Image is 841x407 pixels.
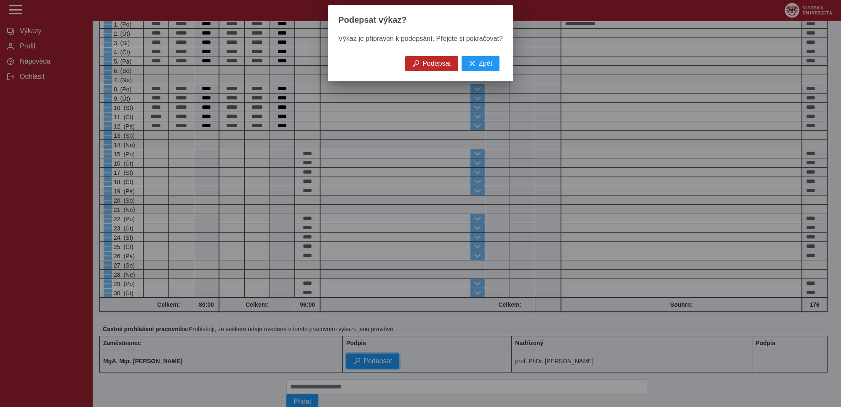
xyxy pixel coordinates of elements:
span: Podepsat [422,60,451,67]
span: Podepsat výkaz? [338,15,406,25]
button: Podepsat [405,56,458,71]
span: Výkaz je připraven k podepsání. Přejete si pokračovat? [338,35,502,42]
button: Zpět [462,56,499,71]
span: Zpět [479,60,492,67]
